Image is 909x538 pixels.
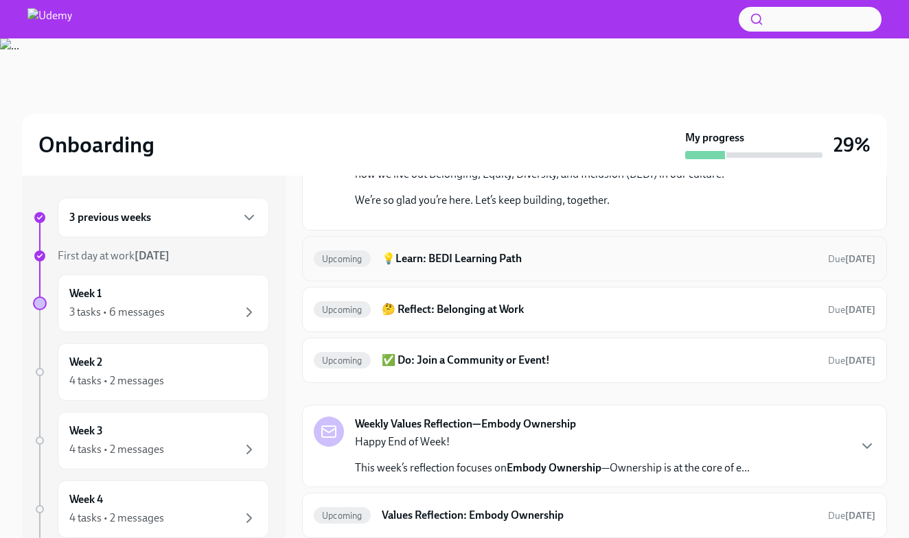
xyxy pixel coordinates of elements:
[382,353,817,368] h6: ✅ Do: Join a Community or Event!
[69,492,103,507] h6: Week 4
[69,286,102,301] h6: Week 1
[69,511,164,526] div: 4 tasks • 2 messages
[33,480,269,538] a: Week 44 tasks • 2 messages
[828,355,875,366] span: Due
[828,304,875,316] span: Due
[33,274,269,332] a: Week 13 tasks • 6 messages
[135,249,170,262] strong: [DATE]
[382,508,817,523] h6: Values Reflection: Embody Ownership
[833,132,871,157] h3: 29%
[314,511,371,521] span: Upcoming
[314,299,875,320] a: Upcoming🤔 Reflect: Belonging at WorkDue[DATE]
[355,417,576,432] strong: Weekly Values Reflection—Embody Ownership
[58,249,170,262] span: First day at work
[69,373,164,388] div: 4 tasks • 2 messages
[33,343,269,401] a: Week 24 tasks • 2 messages
[27,8,72,30] img: Udemy
[58,198,269,237] div: 3 previous weeks
[828,354,875,367] span: September 20th, 2025 08:00
[382,302,817,317] h6: 🤔 Reflect: Belonging at Work
[828,253,875,266] span: September 20th, 2025 08:00
[828,253,875,265] span: Due
[507,461,601,474] strong: Embody Ownership
[38,131,154,159] h2: Onboarding
[845,355,875,366] strong: [DATE]
[828,303,875,316] span: September 20th, 2025 08:00
[314,349,875,371] a: Upcoming✅ Do: Join a Community or Event!Due[DATE]
[69,210,151,225] h6: 3 previous weeks
[845,253,875,265] strong: [DATE]
[314,504,875,526] a: UpcomingValues Reflection: Embody OwnershipDue[DATE]
[69,423,103,438] h6: Week 3
[845,304,875,316] strong: [DATE]
[828,510,875,522] span: Due
[355,460,750,476] p: This week’s reflection focuses on —Ownership is at the core of e...
[314,355,371,366] span: Upcoming
[314,248,875,270] a: Upcoming💡Learn: BEDI Learning PathDue[DATE]
[69,355,102,370] h6: Week 2
[685,130,744,145] strong: My progress
[33,248,269,264] a: First day at work[DATE]
[314,254,371,264] span: Upcoming
[69,442,164,457] div: 4 tasks • 2 messages
[33,412,269,469] a: Week 34 tasks • 2 messages
[69,305,165,320] div: 3 tasks • 6 messages
[382,251,817,266] h6: 💡Learn: BEDI Learning Path
[355,434,750,449] p: Happy End of Week!
[845,510,875,522] strong: [DATE]
[828,509,875,522] span: September 22nd, 2025 08:00
[314,305,371,315] span: Upcoming
[355,193,853,208] p: We’re so glad you’re here. Let’s keep building, together.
